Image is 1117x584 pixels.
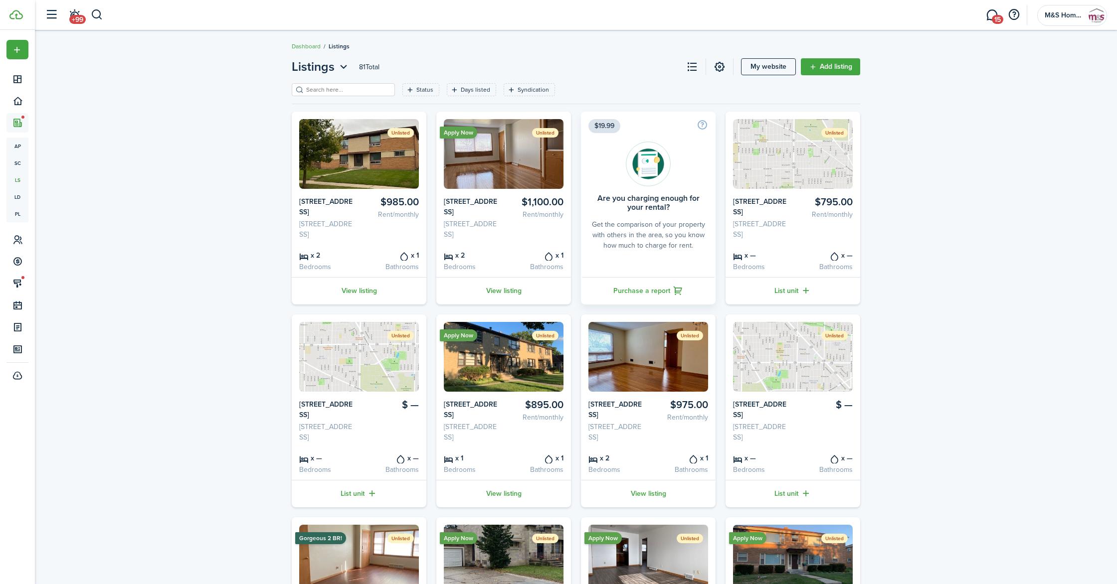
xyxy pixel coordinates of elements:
[588,464,645,475] card-listing-description: Bedrooms
[299,399,356,420] card-listing-title: [STREET_ADDRESS]
[292,58,350,76] leasing-header-page-nav: Listings
[363,464,419,475] card-listing-description: Bathrooms
[299,196,356,217] card-listing-title: [STREET_ADDRESS]
[42,5,61,24] button: Open sidebar
[444,464,500,475] card-listing-description: Bedrooms
[797,250,853,261] card-listing-title: x —
[292,58,350,76] button: Open menu
[387,534,414,543] status: Unlisted
[992,15,1003,24] span: 15
[295,532,346,544] ribbon: Gorgeous 2 BR!
[444,250,500,261] card-listing-title: x 2
[299,262,356,272] card-listing-description: Bedrooms
[6,40,28,59] button: Open menu
[444,422,500,442] card-listing-description: [STREET_ADDRESS]
[69,15,86,24] span: +99
[6,171,28,188] a: ls
[733,196,789,217] card-listing-title: [STREET_ADDRESS]
[444,399,500,420] card-listing-title: [STREET_ADDRESS]
[733,250,789,261] card-listing-title: x —
[626,142,671,186] img: Rentability report avatar
[1005,6,1022,23] button: Open resource center
[299,322,419,392] img: Listing avatar
[387,128,414,138] status: Unlisted
[447,83,496,96] filter-tag: Open filter
[461,85,490,94] filter-tag-label: Days listed
[416,85,433,94] filter-tag-label: Status
[588,219,708,251] card-description: Get the comparison of your property with others in the area, so you know how much to charge for r...
[797,399,853,411] card-listing-title: $ —
[504,83,555,96] filter-tag: Open filter
[6,138,28,154] a: ap
[444,219,500,240] card-listing-description: [STREET_ADDRESS]
[359,62,379,72] header-page-total: 81 Total
[1045,12,1085,19] span: M&S Home Improvement and Business Support, LLC
[91,6,103,23] button: Search
[733,422,789,442] card-listing-description: [STREET_ADDRESS]
[733,452,789,463] card-listing-title: x —
[6,154,28,171] a: sc
[363,250,419,261] card-listing-title: x 1
[588,322,708,392] img: Listing avatar
[797,452,853,463] card-listing-title: x —
[797,196,853,208] card-listing-title: $795.00
[821,331,848,340] status: Unlisted
[982,2,1001,28] a: Messaging
[329,42,350,51] span: Listings
[440,329,477,341] ribbon: Apply Now
[363,262,419,272] card-listing-description: Bathrooms
[6,205,28,222] a: pl
[733,219,789,240] card-listing-description: [STREET_ADDRESS]
[444,119,563,189] img: Listing avatar
[677,331,703,340] status: Unlisted
[726,480,860,507] a: List unit
[797,262,853,272] card-listing-description: Bathrooms
[299,464,356,475] card-listing-description: Bedrooms
[444,196,500,217] card-listing-title: [STREET_ADDRESS]
[588,452,645,463] card-listing-title: x 2
[797,464,853,475] card-listing-description: Bathrooms
[652,464,709,475] card-listing-description: Bathrooms
[652,412,709,423] card-listing-description: Rent/monthly
[797,209,853,220] card-listing-description: Rent/monthly
[733,399,789,420] card-listing-title: [STREET_ADDRESS]
[299,119,419,189] img: Listing avatar
[508,209,564,220] card-listing-description: Rent/monthly
[532,331,558,340] status: Unlisted
[292,58,335,76] span: Listings
[733,464,789,475] card-listing-description: Bedrooms
[9,10,23,19] img: TenantCloud
[733,119,853,189] img: Listing avatar
[387,331,414,340] status: Unlisted
[6,188,28,205] a: ld
[436,277,571,304] a: View listing
[588,194,708,212] card-title: Are you charging enough for your rental?
[733,262,789,272] card-listing-description: Bedrooms
[588,399,645,420] card-listing-title: [STREET_ADDRESS]
[292,42,321,51] a: Dashboard
[508,464,564,475] card-listing-description: Bathrooms
[292,480,426,507] a: List unit
[801,58,860,75] a: Add listing
[299,422,356,442] card-listing-description: [STREET_ADDRESS]
[363,399,419,411] card-listing-title: $ —
[299,219,356,240] card-listing-description: [STREET_ADDRESS]
[821,128,848,138] status: Unlisted
[518,85,549,94] filter-tag-label: Syndication
[363,196,419,208] card-listing-title: $985.00
[508,452,564,463] card-listing-title: x 1
[581,277,716,304] a: Purchase a report
[299,250,356,261] card-listing-title: x 2
[508,399,564,411] card-listing-title: $895.00
[532,534,558,543] status: Unlisted
[588,422,645,442] card-listing-description: [STREET_ADDRESS]
[444,452,500,463] card-listing-title: x 1
[436,480,571,507] a: View listing
[733,322,853,392] img: Listing avatar
[444,262,500,272] card-listing-description: Bedrooms
[741,58,796,75] a: My website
